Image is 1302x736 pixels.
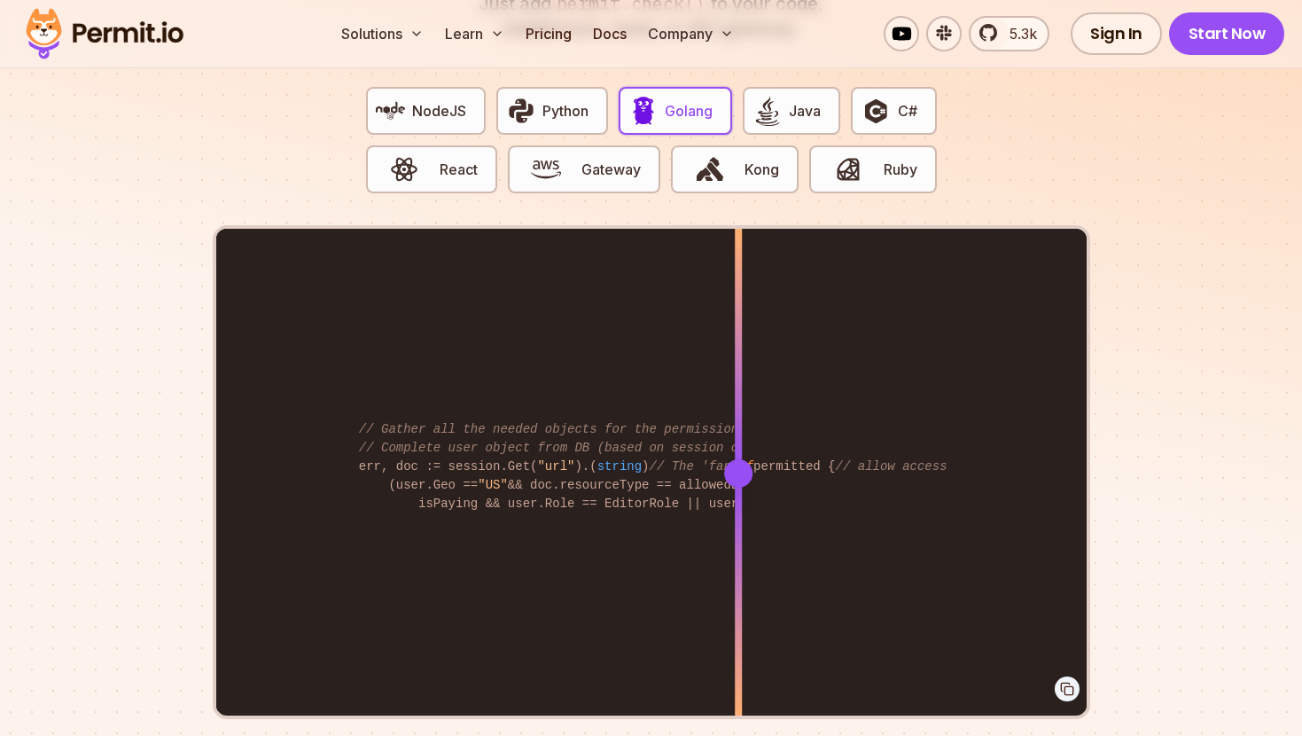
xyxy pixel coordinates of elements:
[334,16,431,51] button: Solutions
[1071,12,1162,55] a: Sign In
[537,459,574,474] span: "url"
[738,459,753,474] span: if
[18,4,191,64] img: Permit logo
[440,159,478,180] span: React
[833,154,863,184] img: Ruby
[665,100,713,121] span: Golang
[347,406,955,528] code: err, user := session.Get( ).( ) err, doc := session.Get( ).( ) allowedDocTypes := GetAllowedDocTy...
[836,459,1074,474] span: // allow access to read document
[359,441,910,455] span: // Complete user object from DB (based on session object, 3 DB queries...)
[745,159,779,180] span: Kong
[1169,12,1285,55] a: Start Now
[789,100,821,121] span: Java
[438,16,511,51] button: Learn
[586,16,634,51] a: Docs
[597,459,642,474] span: string
[389,154,419,184] img: React
[518,16,579,51] a: Pricing
[695,154,725,184] img: Kong
[412,100,466,121] span: NodeJS
[478,478,508,492] span: "US"
[376,96,406,126] img: NodeJS
[359,422,791,436] span: // Gather all the needed objects for the permissions check
[581,159,641,180] span: Gateway
[641,16,741,51] button: Company
[752,96,783,126] img: Java
[650,459,1179,474] span: // The 'fancy' home-brewed authorization library (Someone wrote [DATE])
[861,96,891,126] img: C#
[898,100,917,121] span: C#
[506,96,536,126] img: Python
[542,100,589,121] span: Python
[531,154,561,184] img: Gateway
[628,96,659,126] img: Golang
[999,23,1037,44] span: 5.3k
[884,159,917,180] span: Ruby
[969,16,1049,51] a: 5.3k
